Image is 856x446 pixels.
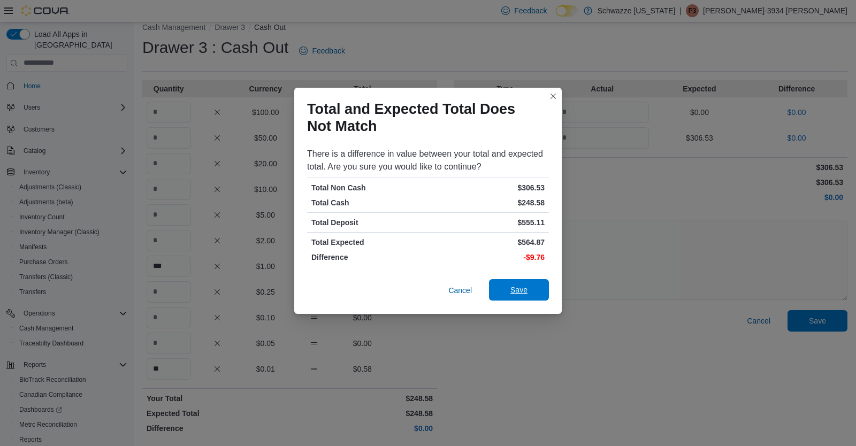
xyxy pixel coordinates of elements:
[311,217,426,228] p: Total Deposit
[547,90,560,103] button: Closes this modal window
[311,182,426,193] p: Total Non Cash
[489,279,549,301] button: Save
[307,148,549,173] div: There is a difference in value between your total and expected total. Are you sure you would like...
[311,252,426,263] p: Difference
[448,285,472,296] span: Cancel
[430,197,545,208] p: $248.58
[430,217,545,228] p: $555.11
[307,101,540,135] h1: Total and Expected Total Does Not Match
[311,237,426,248] p: Total Expected
[510,284,528,295] span: Save
[444,280,476,301] button: Cancel
[430,237,545,248] p: $564.87
[311,197,426,208] p: Total Cash
[430,182,545,193] p: $306.53
[430,252,545,263] p: -$9.76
